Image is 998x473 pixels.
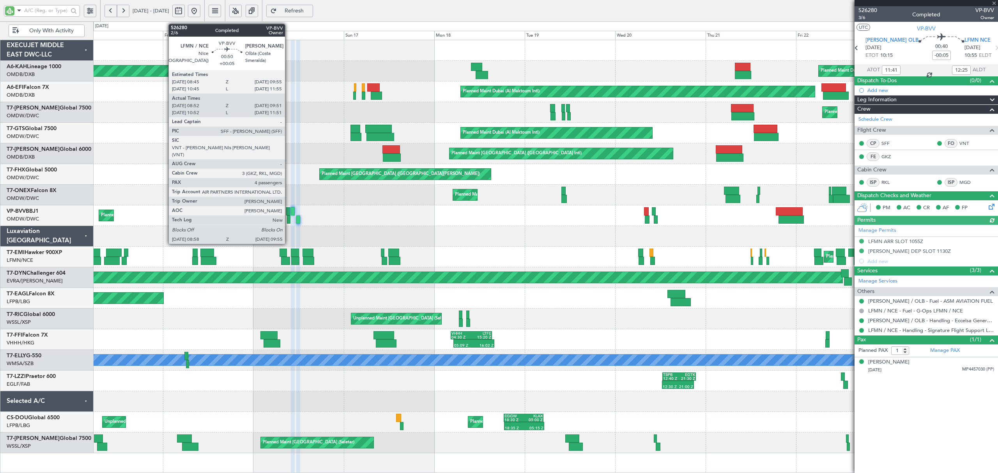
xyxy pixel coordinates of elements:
div: CP [867,139,879,148]
div: EGGW [504,414,524,418]
a: VHHH/HKG [7,339,34,346]
span: [DATE] [868,367,881,373]
a: LFMN / NCE - Fuel - G-Ops LFMN / NCE [868,307,963,314]
span: FP [962,204,968,212]
div: Thu 14 [73,31,163,40]
span: Only With Activity [21,28,82,34]
div: 21:30 Z [679,377,695,381]
button: Refresh [266,5,313,17]
a: OMDW/DWC [7,195,39,202]
a: VNT [959,140,977,147]
div: Mon 18 [434,31,525,40]
div: 18:35 Z [505,426,524,430]
div: 04:30 Z [451,335,471,339]
div: FE [867,152,879,161]
span: LFMN NCE [964,37,991,44]
span: (1/1) [970,335,981,344]
div: 05:00 Z [524,418,543,422]
a: T7-FHXGlobal 5000 [7,167,57,173]
span: T7-FHX [7,167,25,173]
div: Sat 16 [253,31,344,40]
div: Planned Maint [GEOGRAPHIC_DATA] ([GEOGRAPHIC_DATA][PERSON_NAME]) [322,168,480,180]
span: T7-DYN [7,270,27,276]
div: 05:09 Z [454,344,474,348]
a: T7-RICGlobal 6000 [7,312,55,317]
div: Completed [912,11,940,19]
span: T7-[PERSON_NAME] [7,436,60,441]
div: TBPB [663,373,679,377]
div: ISP [867,178,879,187]
span: A6-KAH [7,64,27,69]
div: Add new [867,87,994,94]
div: 12:30 Z [663,385,678,389]
div: ISP [945,178,957,187]
div: FO [945,139,957,148]
span: Flight Crew [857,126,886,135]
span: [PERSON_NAME] OLB [865,37,918,44]
span: ALDT [973,66,986,74]
a: Manage PAX [930,347,960,355]
span: ATOT [867,66,880,74]
button: UTC [856,24,870,31]
a: T7-DYNChallenger 604 [7,270,65,276]
span: T7-FFI [7,332,22,338]
span: VP-BVV [7,208,26,214]
div: 05:15 Z [524,426,543,430]
div: Planned Maint Dubai (Al Maktoum Intl) [463,86,540,97]
a: OMDB/DXB [7,71,35,78]
div: Planned Maint Geneva (Cointrin) [455,189,519,201]
span: AF [943,204,949,212]
a: OMDW/DWC [7,133,39,140]
span: [DATE] [865,44,881,52]
span: Others [857,287,874,296]
span: Dispatch To-Dos [857,76,897,85]
div: Unplanned Maint [GEOGRAPHIC_DATA] (Seletar) [353,313,450,325]
div: Fri 15 [163,31,253,40]
div: Fri 22 [796,31,887,40]
a: WSSL/XSP [7,319,31,326]
span: T7-LZZI [7,374,26,379]
span: PM [883,204,890,212]
span: T7-EMI [7,250,25,255]
a: T7-[PERSON_NAME]Global 7500 [7,105,91,111]
span: [DATE] - [DATE] [133,7,169,14]
a: WMSA/SZB [7,360,34,367]
a: T7-GTSGlobal 7500 [7,126,57,131]
a: [PERSON_NAME] / OLB - Fuel - ASM AVIATION FUEL [868,298,993,304]
span: (0/0) [970,76,981,85]
span: T7-GTS [7,126,25,131]
a: T7-EMIHawker 900XP [7,250,62,255]
span: AC [903,204,910,212]
a: A6-KAHLineage 1000 [7,64,61,69]
a: EGLF/FAB [7,381,30,388]
a: LFMN / NCE - Handling - Signature Flight Support LFMN / NCE [868,327,994,334]
a: OMDB/DXB [7,92,35,99]
div: KLAX [524,414,543,418]
div: Planned Maint Dubai (Al Maktoum Intl) [825,106,901,118]
span: 3/6 [858,14,877,21]
a: LFMN/NCE [7,257,33,264]
span: Services [857,267,878,275]
div: Planned Maint [GEOGRAPHIC_DATA] ([GEOGRAPHIC_DATA] Intl) [451,148,582,159]
a: T7-ONEXFalcon 8X [7,188,57,193]
a: A6-EFIFalcon 7X [7,85,49,90]
div: 16:02 Z [474,344,494,348]
span: 10:55 [964,52,977,60]
a: RKL [881,179,899,186]
div: Unplanned Maint [GEOGRAPHIC_DATA] ([GEOGRAPHIC_DATA]) [104,416,233,428]
div: [PERSON_NAME] [868,358,910,366]
span: ELDT [979,52,991,60]
div: Thu 21 [706,31,796,40]
label: Planned PAX [858,347,888,355]
a: T7-[PERSON_NAME]Global 7500 [7,436,91,441]
span: [DATE] [964,44,980,52]
a: OMDW/DWC [7,215,39,222]
span: A6-EFI [7,85,23,90]
div: Planned Maint [PERSON_NAME] [826,251,891,263]
div: 21:00 Z [678,385,693,389]
div: VHHH [451,332,471,335]
a: OMDW/DWC [7,174,39,181]
a: LFPB/LBG [7,298,30,305]
div: Planned Maint Dubai (Al Maktoum Intl) [101,210,178,221]
span: T7-EAGL [7,291,29,297]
